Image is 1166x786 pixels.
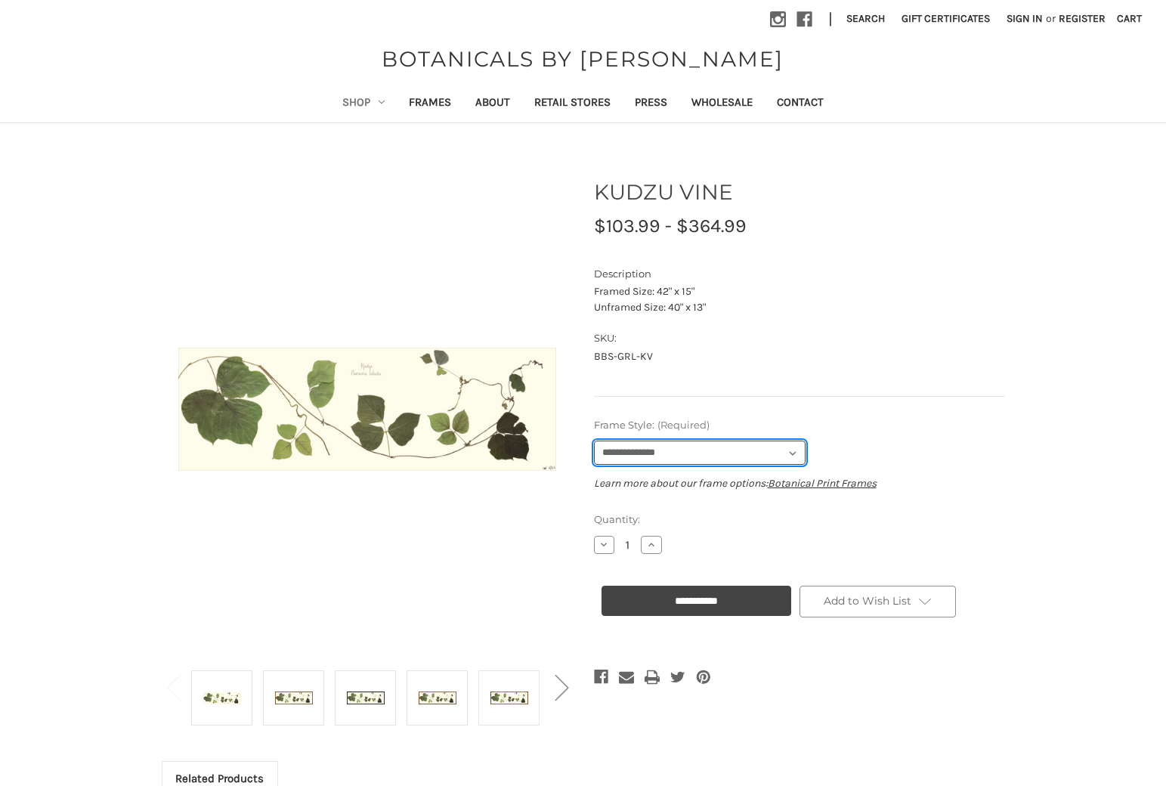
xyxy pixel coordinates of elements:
[490,673,528,723] img: Gold Bamboo Frame
[374,43,791,75] a: BOTANICALS BY [PERSON_NAME]
[594,176,1005,208] h1: KUDZU VINE
[623,85,679,122] a: Press
[594,348,1005,364] dd: BBS-GRL-KV
[397,85,463,122] a: Frames
[178,160,556,658] img: Unframed
[594,283,1005,315] p: Framed Size: 42" x 15" Unframed Size: 40" x 13"
[657,419,710,431] small: (Required)
[768,477,877,490] a: Botanical Print Frames
[546,664,577,710] button: Go to slide 2 of 2
[594,331,1001,346] dt: SKU:
[594,512,1005,528] label: Quantity:
[166,710,180,711] span: Go to slide 2 of 2
[203,673,241,723] img: Unframed
[419,673,456,723] img: Burlewood Frame
[275,673,313,723] img: Antique Gold Frame
[594,215,747,237] span: $103.99 - $364.99
[594,418,1005,433] label: Frame Style:
[765,85,836,122] a: Contact
[679,85,765,122] a: Wholesale
[1044,11,1057,26] span: or
[158,664,188,710] button: Go to slide 2 of 2
[330,85,397,122] a: Shop
[347,673,385,723] img: Black Frame
[594,475,1005,491] p: Learn more about our frame options:
[823,8,838,32] li: |
[824,594,911,608] span: Add to Wish List
[1117,12,1142,25] span: Cart
[799,586,957,617] a: Add to Wish List
[463,85,522,122] a: About
[555,710,568,711] span: Go to slide 2 of 2
[594,267,1001,282] dt: Description
[645,667,660,688] a: Print
[522,85,623,122] a: Retail Stores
